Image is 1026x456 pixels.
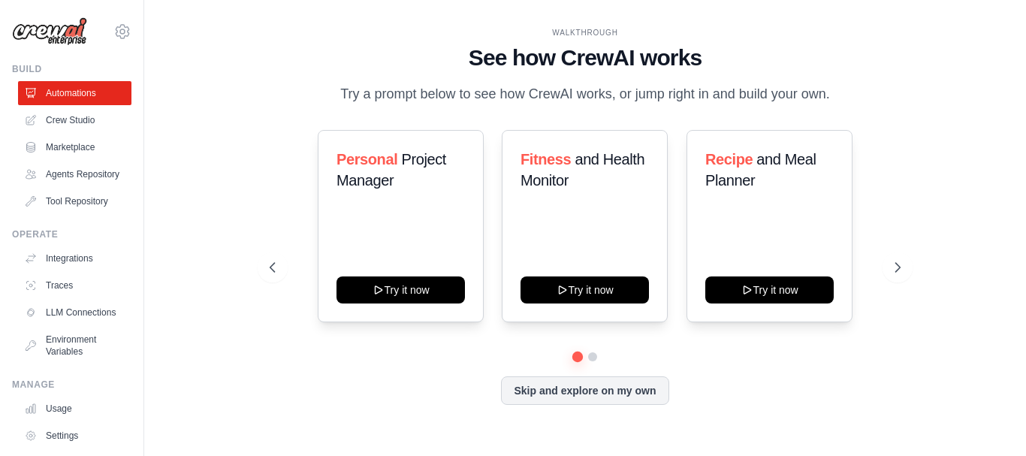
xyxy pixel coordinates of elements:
[336,151,446,189] span: Project Manager
[270,27,901,38] div: WALKTHROUGH
[18,246,131,270] a: Integrations
[336,151,397,168] span: Personal
[18,300,131,325] a: LLM Connections
[705,151,753,168] span: Recipe
[18,135,131,159] a: Marketplace
[12,63,131,75] div: Build
[18,424,131,448] a: Settings
[18,273,131,297] a: Traces
[705,276,834,303] button: Try it now
[18,328,131,364] a: Environment Variables
[18,397,131,421] a: Usage
[501,376,668,405] button: Skip and explore on my own
[18,108,131,132] a: Crew Studio
[18,189,131,213] a: Tool Repository
[18,81,131,105] a: Automations
[521,151,571,168] span: Fitness
[12,379,131,391] div: Manage
[705,151,816,189] span: and Meal Planner
[12,17,87,46] img: Logo
[12,228,131,240] div: Operate
[336,276,465,303] button: Try it now
[333,83,837,105] p: Try a prompt below to see how CrewAI works, or jump right in and build your own.
[270,44,901,71] h1: See how CrewAI works
[521,276,649,303] button: Try it now
[18,162,131,186] a: Agents Repository
[521,151,644,189] span: and Health Monitor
